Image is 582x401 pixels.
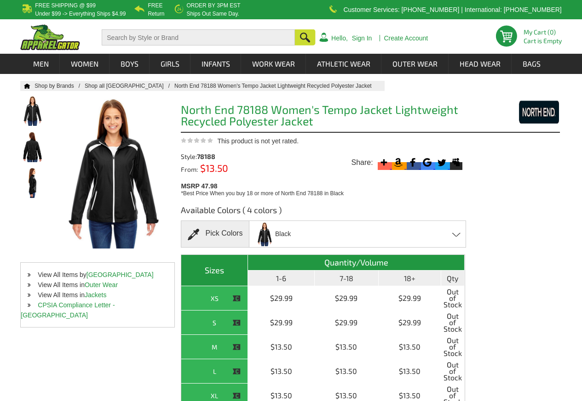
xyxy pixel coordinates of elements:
[382,54,448,74] a: Outer Wear
[248,255,465,271] th: Quantity/Volume
[181,104,465,130] h1: North End 78188 Women's Tempo Jacket Lightweight Recycled Polyester Jacket
[315,286,379,311] td: $29.99
[444,361,462,381] span: Out of Stock
[384,35,428,41] a: Create Account
[524,29,558,35] li: My Cart (0)
[186,2,240,9] b: Order by 3PM EST
[85,281,118,288] a: Outer Wear
[184,317,245,328] div: S
[248,286,315,311] td: $29.99
[444,337,462,356] span: Out of Stock
[232,367,241,376] img: This item is CLOSEOUT!
[315,335,379,359] td: $13.50
[23,54,59,74] a: Men
[512,54,551,74] a: Bags
[21,301,115,319] a: CPSIA Compliance Letter - [GEOGRAPHIC_DATA]
[20,83,30,89] a: Home
[181,190,344,197] span: *Best Price When you buy 18 or more of North End 78188 in Black
[150,54,190,74] a: Girls
[315,311,379,335] td: $29.99
[184,293,245,304] div: XS
[421,156,433,169] svg: Google Bookmark
[102,29,295,45] input: Search by Style or Brand
[184,366,245,377] div: L
[181,153,253,160] div: Style:
[86,271,154,278] a: [GEOGRAPHIC_DATA]
[35,11,126,17] p: under $99 -> everything ships $4.99
[35,83,85,89] a: Shop by Brands
[181,164,253,173] div: From:
[110,54,149,74] a: Boys
[379,335,441,359] td: $13.50
[379,286,441,311] td: $29.99
[352,35,372,41] a: Sign In
[232,392,241,400] img: This item is CLOSEOUT!
[450,156,462,169] svg: Myspace
[248,359,315,384] td: $13.50
[315,271,379,286] th: 7-18
[148,2,162,9] b: Free
[191,54,241,74] a: Infants
[174,83,381,89] a: North End 78188 Women's Tempo Jacket Lightweight Recycled Polyester Jacket
[449,54,511,74] a: Head Wear
[85,83,174,89] a: Shop all [GEOGRAPHIC_DATA]
[181,204,465,220] h3: Available Colors ( 4 colors )
[248,271,315,286] th: 1-6
[21,280,174,290] li: View All Items in
[343,7,561,12] p: Customer Services: [PHONE_NUMBER] | International: [PHONE_NUMBER]
[351,158,373,167] span: Share:
[444,288,462,308] span: Out of Stock
[315,359,379,384] td: $13.50
[184,341,245,353] div: M
[232,294,241,303] img: This item is CLOSEOUT!
[275,226,291,242] span: Black
[435,156,448,169] svg: Twitter
[85,291,106,299] a: Jackets
[379,311,441,335] td: $29.99
[248,335,315,359] td: $13.50
[181,255,248,286] th: Sizes
[181,220,249,248] div: Pick Colors
[379,271,441,286] th: 18+
[21,290,174,300] li: View All Items in
[186,11,240,17] p: ships out same day.
[232,343,241,351] img: This item is CLOSEOUT!
[181,137,213,143] img: This product is not yet rated.
[331,35,348,41] a: Hello,
[306,54,381,74] a: Athletic Wear
[407,156,419,169] svg: Facebook
[35,2,96,9] b: Free Shipping @ $99
[21,270,174,280] li: View All Items by
[392,156,404,169] svg: Amazon
[255,222,274,246] img: Black
[379,359,441,384] td: $13.50
[242,54,305,74] a: Work Wear
[441,271,465,286] th: Qty
[248,311,315,335] td: $29.99
[444,313,462,332] span: Out of Stock
[491,100,560,124] img: North End
[378,156,390,169] svg: More
[60,54,109,74] a: Women
[232,319,241,327] img: This item is CLOSEOUT!
[217,137,299,145] span: This product is not yet rated.
[181,180,468,198] div: MSRP 47.98
[198,162,228,174] span: $13.50
[524,38,562,44] span: Cart is Empty
[148,11,164,17] p: Return
[197,152,215,160] span: 78188
[20,24,80,50] img: ApparelGator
